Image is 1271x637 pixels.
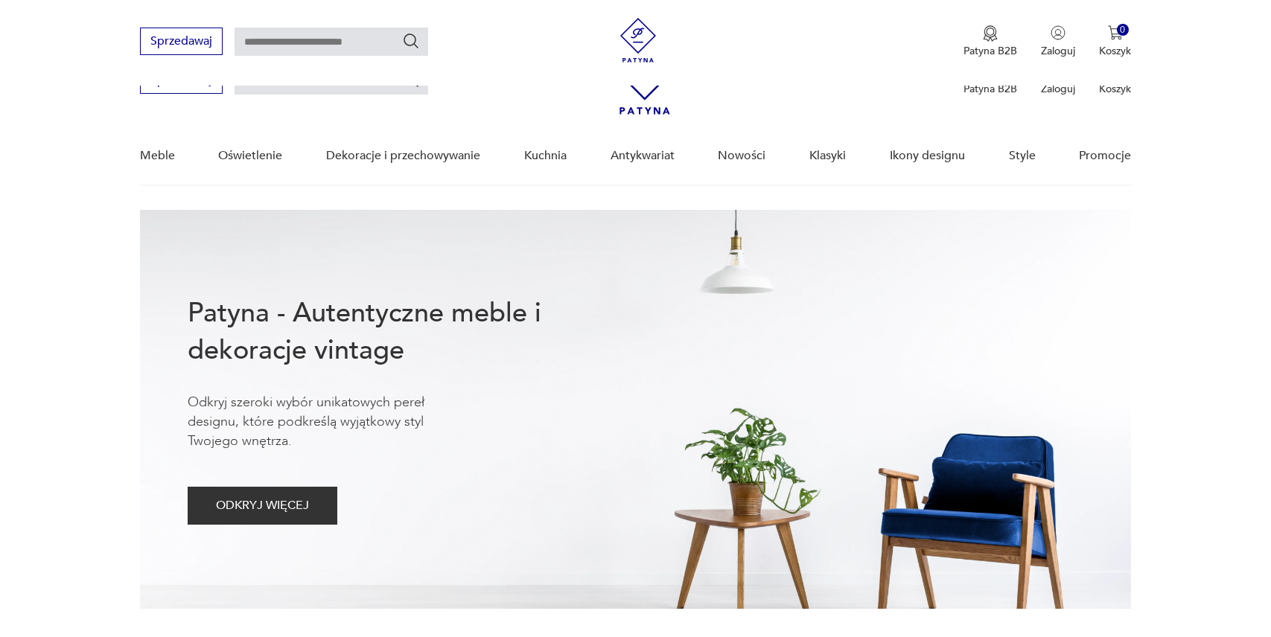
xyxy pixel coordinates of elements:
p: Koszyk [1099,44,1131,58]
a: Meble [140,127,175,185]
img: Ikona medalu [983,25,998,42]
a: ODKRYJ WIĘCEJ [188,502,337,512]
p: Odkryj szeroki wybór unikatowych pereł designu, które podkreślą wyjątkowy styl Twojego wnętrza. [188,393,471,451]
a: Oświetlenie [218,127,282,185]
button: ODKRYJ WIĘCEJ [188,487,337,525]
a: Ikony designu [890,127,965,185]
a: Ikona medaluPatyna B2B [963,25,1017,58]
p: Zaloguj [1041,44,1075,58]
a: Dekoracje i przechowywanie [326,127,480,185]
p: Patyna B2B [963,44,1017,58]
p: Koszyk [1099,82,1131,96]
a: Promocje [1079,127,1131,185]
button: Zaloguj [1041,25,1075,58]
p: Patyna B2B [963,82,1017,96]
a: Kuchnia [524,127,567,185]
button: Szukaj [402,32,420,50]
button: Sprzedawaj [140,28,223,55]
button: Patyna B2B [963,25,1017,58]
img: Ikona koszyka [1108,25,1123,40]
a: Nowości [718,127,765,185]
p: Zaloguj [1041,82,1075,96]
img: Patyna - sklep z meblami i dekoracjami vintage [616,18,660,63]
button: 0Koszyk [1099,25,1131,58]
a: Sprzedawaj [140,37,223,48]
a: Antykwariat [611,127,675,185]
a: Style [1009,127,1036,185]
a: Sprzedawaj [140,76,223,86]
h1: Patyna - Autentyczne meble i dekoracje vintage [188,295,590,369]
div: 0 [1117,24,1130,36]
a: Klasyki [809,127,846,185]
img: Ikonka użytkownika [1051,25,1065,40]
